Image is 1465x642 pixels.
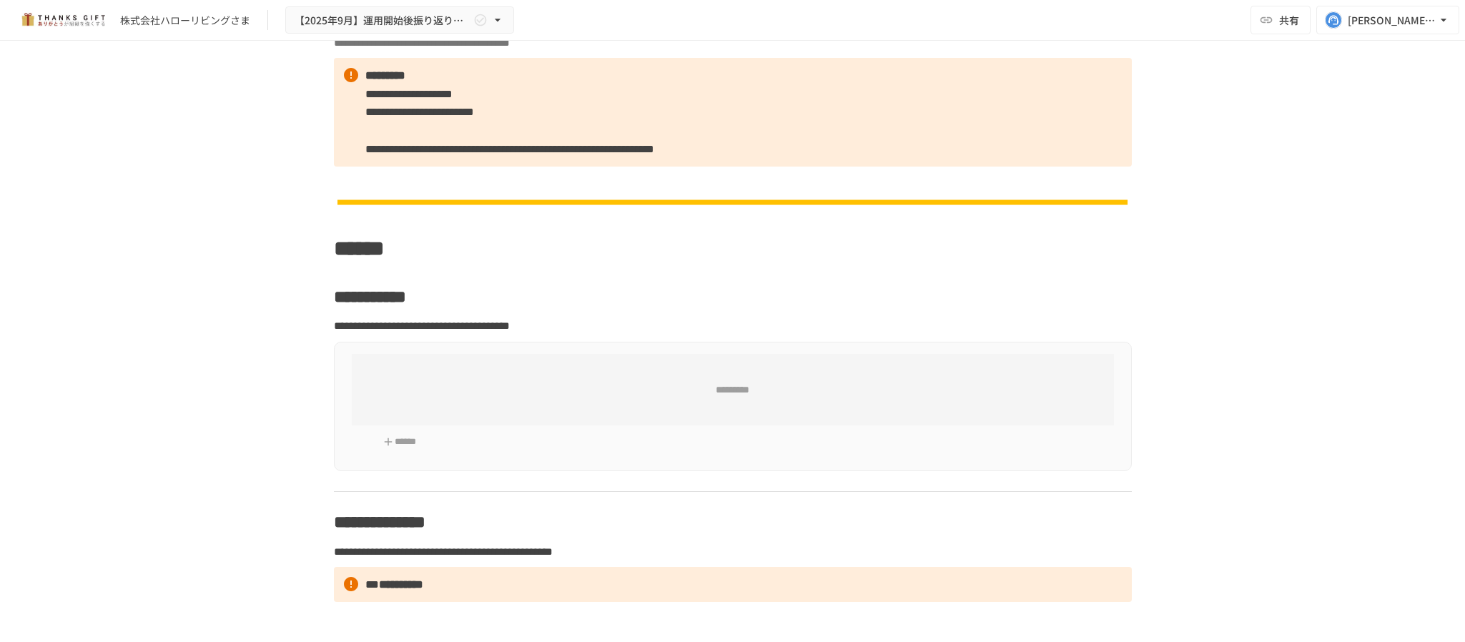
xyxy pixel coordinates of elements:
img: n6GUNqEHdaibHc1RYGm9WDNsCbxr1vBAv6Dpu1pJovz [334,197,1132,207]
div: 株式会社ハローリビングさま [120,13,250,28]
button: [PERSON_NAME][EMAIL_ADDRESS][DOMAIN_NAME] [1316,6,1459,34]
span: 共有 [1279,12,1299,28]
button: 【2025年9月】運用開始後振り返りミーティング [285,6,514,34]
button: 共有 [1251,6,1311,34]
div: [PERSON_NAME][EMAIL_ADDRESS][DOMAIN_NAME] [1348,11,1436,29]
span: 【2025年9月】運用開始後振り返りミーティング [295,11,470,29]
img: mMP1OxWUAhQbsRWCurg7vIHe5HqDpP7qZo7fRoNLXQh [17,9,109,31]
